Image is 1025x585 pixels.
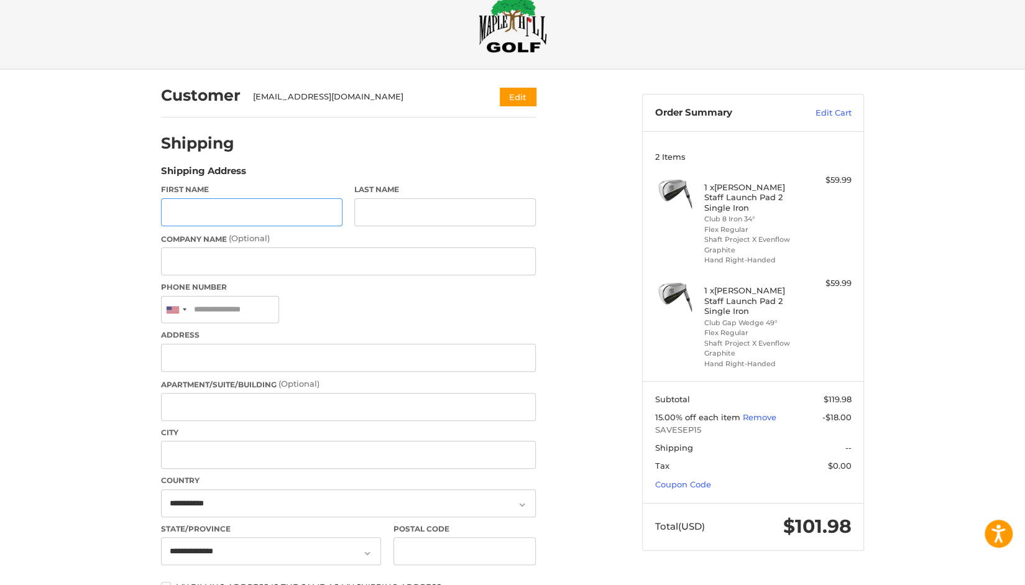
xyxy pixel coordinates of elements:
h2: Customer [161,86,241,105]
span: $101.98 [783,515,852,538]
div: [EMAIL_ADDRESS][DOMAIN_NAME] [253,91,476,103]
span: $119.98 [824,394,852,404]
li: Hand Right-Handed [704,255,799,265]
h3: 2 Items [655,152,852,162]
span: $0.00 [828,461,852,471]
li: Club Gap Wedge 49° [704,318,799,328]
label: Company Name [161,233,536,245]
label: Apartment/Suite/Building [161,378,536,390]
a: Remove [743,412,776,422]
li: Hand Right-Handed [704,359,799,369]
label: Phone Number [161,282,536,293]
li: Club 8 Iron 34° [704,214,799,224]
span: -$18.00 [822,412,852,422]
a: Edit Cart [789,107,852,119]
span: SAVESEP15 [655,424,852,436]
div: $59.99 [802,277,852,290]
span: 15.00% off each item [655,412,743,422]
span: Shipping [655,443,693,453]
label: Country [161,475,536,486]
li: Flex Regular [704,328,799,338]
button: Edit [500,88,536,106]
h4: 1 x [PERSON_NAME] Staff Launch Pad 2 Single Iron [704,182,799,213]
div: United States: +1 [162,297,190,323]
label: State/Province [161,523,381,535]
iframe: Google Customer Reviews [922,551,1025,585]
a: Coupon Code [655,479,711,489]
h4: 1 x [PERSON_NAME] Staff Launch Pad 2 Single Iron [704,285,799,316]
h2: Shipping [161,134,234,153]
label: First Name [161,184,342,195]
label: City [161,427,536,438]
li: Flex Regular [704,224,799,235]
label: Last Name [354,184,536,195]
span: Tax [655,461,669,471]
legend: Shipping Address [161,164,246,184]
small: (Optional) [278,379,319,389]
li: Shaft Project X Evenflow Graphite [704,338,799,359]
label: Address [161,329,536,341]
div: $59.99 [802,174,852,187]
h3: Order Summary [655,107,789,119]
span: Subtotal [655,394,690,404]
small: (Optional) [229,233,270,243]
span: Total (USD) [655,520,705,532]
label: Postal Code [393,523,536,535]
span: -- [845,443,852,453]
li: Shaft Project X Evenflow Graphite [704,234,799,255]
